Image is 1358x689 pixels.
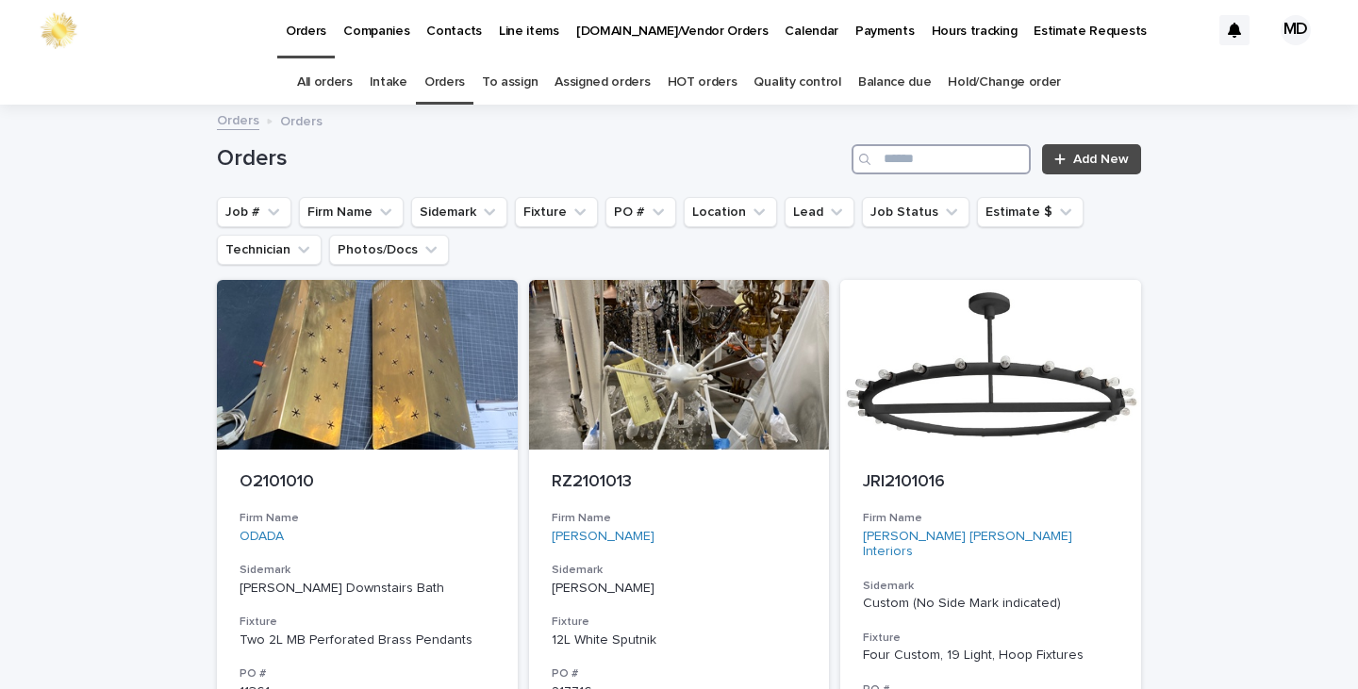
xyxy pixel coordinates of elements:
button: Lead [785,197,854,227]
a: All orders [297,60,353,105]
a: Assigned orders [555,60,650,105]
span: Add New [1073,153,1129,166]
p: Orders [280,109,323,130]
p: JRI2101016 [863,472,1118,493]
a: Quality control [754,60,840,105]
a: ODADA [240,529,284,545]
button: Photos/Docs [329,235,449,265]
p: RZ2101013 [552,472,807,493]
button: PO # [605,197,676,227]
div: 12L White Sputnik [552,632,807,648]
h3: Firm Name [552,511,807,526]
h1: Orders [217,145,844,172]
h3: Fixture [552,615,807,630]
h3: PO # [240,666,495,681]
button: Fixture [515,197,598,227]
img: 0ffKfDbyRa2Iv8hnaAqg [38,11,79,49]
p: Custom (No Side Mark indicated) [863,596,1118,612]
h3: Sidemark [552,563,807,578]
div: MD [1281,15,1311,45]
a: Hold/Change order [948,60,1061,105]
h3: Fixture [863,631,1118,646]
a: To assign [482,60,538,105]
a: Add New [1042,144,1141,174]
div: Two 2L MB Perforated Brass Pendants [240,632,495,648]
a: [PERSON_NAME] [PERSON_NAME] Interiors [863,529,1118,561]
p: [PERSON_NAME] Downstairs Bath [240,581,495,597]
p: [PERSON_NAME] [552,581,807,597]
a: HOT orders [668,60,737,105]
a: Orders [217,108,259,130]
button: Sidemark [411,197,507,227]
a: Intake [370,60,407,105]
p: O2101010 [240,472,495,493]
button: Firm Name [299,197,404,227]
button: Estimate $ [977,197,1084,227]
input: Search [852,144,1031,174]
button: Technician [217,235,322,265]
h3: Firm Name [240,511,495,526]
button: Location [684,197,777,227]
h3: Fixture [240,615,495,630]
h3: Firm Name [863,511,1118,526]
h3: Sidemark [240,563,495,578]
a: [PERSON_NAME] [552,529,654,545]
a: Balance due [858,60,932,105]
h3: PO # [552,666,807,681]
h3: Sidemark [863,579,1118,594]
div: Four Custom, 19 Light, Hoop Fixtures [863,648,1118,664]
button: Job # [217,197,291,227]
button: Job Status [862,197,969,227]
a: Orders [424,60,465,105]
